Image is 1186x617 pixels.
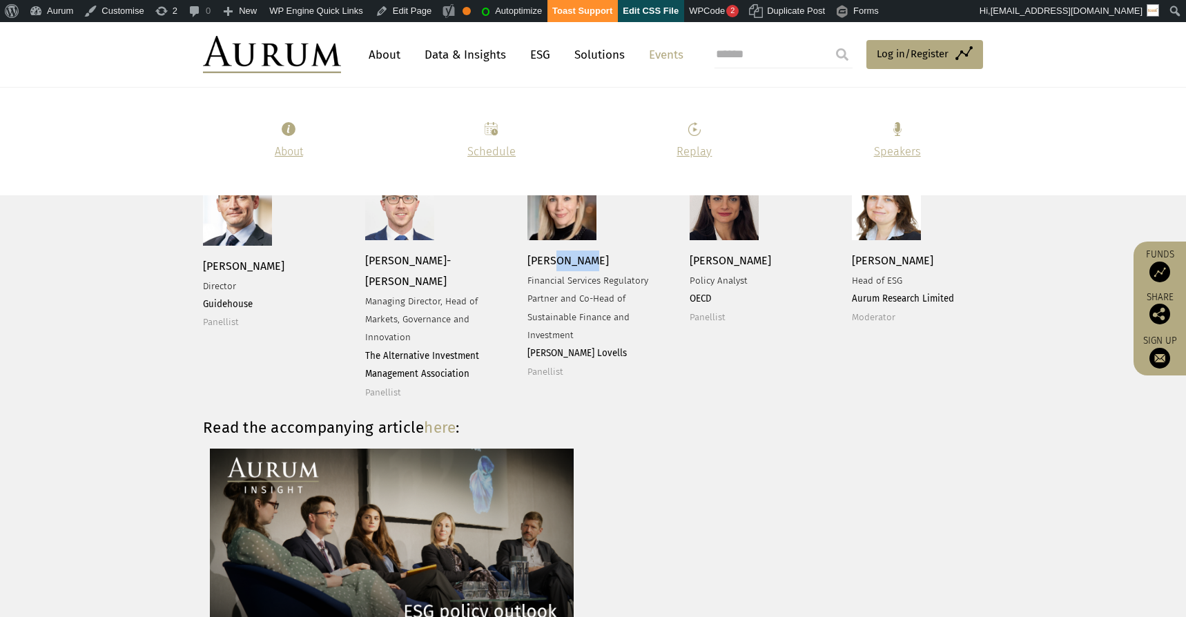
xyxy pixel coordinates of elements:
a: here [424,418,456,437]
a: About [275,145,303,158]
span: Head of ESG [852,275,902,286]
a: Replay [677,145,712,158]
strong: OECD [690,293,712,304]
div: Share [1140,293,1179,324]
span: [PERSON_NAME] [203,259,284,273]
img: Access Funds [1149,262,1170,282]
span: Financial Services Regulatory Partner and Co-Head of Sustainable Finance and Investment [527,275,648,341]
span: [PERSON_NAME] [690,254,771,267]
a: Log in/Register [866,40,983,69]
div: OK [463,7,471,15]
img: Sign up to our newsletter [1149,348,1170,369]
a: Solutions [567,42,632,68]
a: Schedule [467,145,516,158]
a: Sign up [1140,335,1179,369]
img: Aurum [203,36,341,73]
a: Data & Insights [418,42,513,68]
img: Share this post [1149,304,1170,324]
span: Panellist [527,366,563,378]
a: Speakers [874,145,921,158]
span: Moderator [852,312,895,323]
input: Submit [828,41,856,68]
span: Managing Director, Head of Markets, Governance and Innovation [365,296,478,344]
strong: [PERSON_NAME] Lovells [527,348,627,359]
span: Log in/Register [877,46,949,62]
span: [EMAIL_ADDRESS][DOMAIN_NAME] [991,6,1143,16]
strong: The Alternative Investment Management Association [365,351,479,380]
a: About [362,42,407,68]
span: Director [203,281,236,292]
div: 2 [726,5,739,17]
span: Policy Analyst [690,275,748,286]
a: ESG [523,42,557,68]
strong: Guidehouse [203,299,253,310]
span: [PERSON_NAME] [852,254,933,267]
span: [PERSON_NAME] [527,254,609,267]
span: Panellist [203,317,239,328]
span: Panellist [690,312,726,323]
strong: Read the accompanying article : [203,418,460,437]
strong: Aurum Research Limited [852,293,954,304]
span: Panellist [365,387,401,398]
a: Events [642,42,683,68]
span: [PERSON_NAME]-[PERSON_NAME] [365,254,451,288]
a: Funds [1140,248,1179,282]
